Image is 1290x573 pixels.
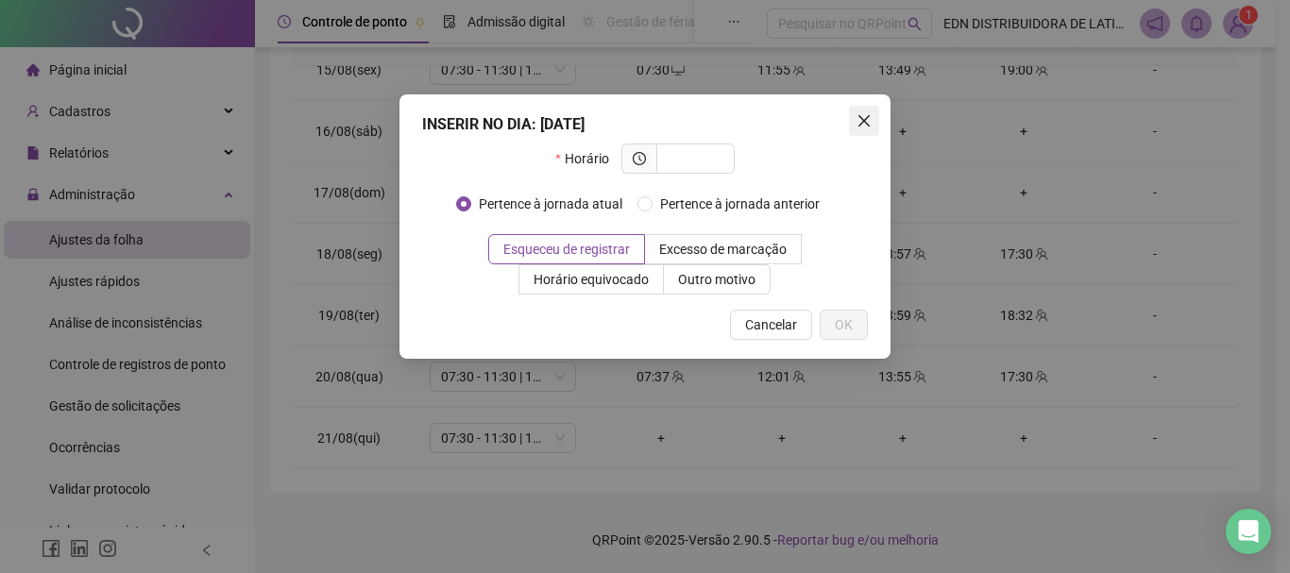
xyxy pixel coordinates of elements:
[745,314,797,335] span: Cancelar
[820,310,868,340] button: OK
[503,242,630,257] span: Esqueceu de registrar
[1226,509,1271,554] div: Open Intercom Messenger
[534,272,649,287] span: Horário equivocado
[849,106,879,136] button: Close
[422,113,868,136] div: INSERIR NO DIA : [DATE]
[471,194,630,214] span: Pertence à jornada atual
[633,152,646,165] span: clock-circle
[678,272,755,287] span: Outro motivo
[653,194,827,214] span: Pertence à jornada anterior
[730,310,812,340] button: Cancelar
[857,113,872,128] span: close
[555,143,620,174] label: Horário
[659,242,787,257] span: Excesso de marcação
